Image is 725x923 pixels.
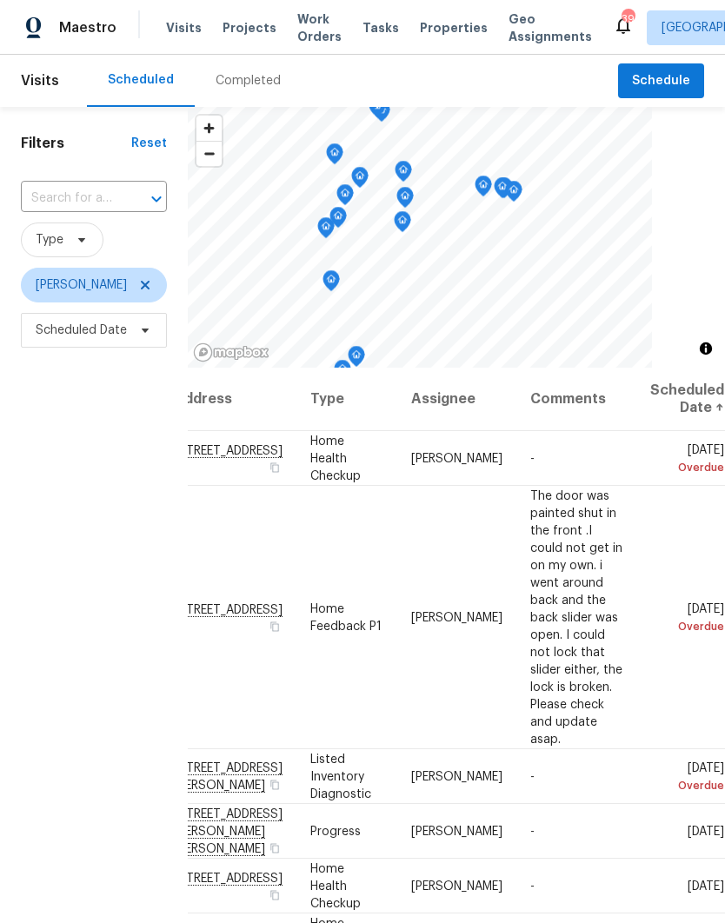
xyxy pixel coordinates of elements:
[636,368,725,431] th: Scheduled Date ↑
[196,141,222,166] button: Zoom out
[650,617,724,634] div: Overdue
[530,825,535,837] span: -
[173,368,296,431] th: Address
[216,72,281,90] div: Completed
[310,753,371,800] span: Listed Inventory Diagnostic
[36,231,63,249] span: Type
[310,825,361,837] span: Progress
[396,187,414,214] div: Map marker
[21,135,131,152] h1: Filters
[166,19,202,37] span: Visits
[21,62,59,100] span: Visits
[267,840,283,855] button: Copy Address
[21,185,118,212] input: Search for an address...
[326,143,343,170] div: Map marker
[267,618,283,634] button: Copy Address
[411,880,502,892] span: [PERSON_NAME]
[267,459,283,475] button: Copy Address
[695,338,716,359] button: Toggle attribution
[650,776,724,794] div: Overdue
[334,360,351,387] div: Map marker
[701,339,711,358] span: Toggle attribution
[351,167,369,194] div: Map marker
[362,22,399,34] span: Tasks
[348,346,365,373] div: Map marker
[323,270,340,297] div: Map marker
[622,10,634,28] div: 39
[505,181,522,208] div: Map marker
[530,489,622,745] span: The door was painted shut in the front .I could not get in on my own. i went around back and the ...
[188,107,652,368] canvas: Map
[310,862,361,909] span: Home Health Checkup
[329,207,347,234] div: Map marker
[650,602,724,634] span: [DATE]
[144,187,169,211] button: Open
[193,342,269,362] a: Mapbox homepage
[618,63,704,99] button: Schedule
[36,322,127,339] span: Scheduled Date
[297,10,342,45] span: Work Orders
[317,217,335,244] div: Map marker
[336,184,354,211] div: Map marker
[267,886,283,902] button: Copy Address
[59,19,116,37] span: Maestro
[632,70,690,92] span: Schedule
[196,142,222,166] span: Zoom out
[411,770,502,782] span: [PERSON_NAME]
[650,443,724,475] span: [DATE]
[530,770,535,782] span: -
[688,880,724,892] span: [DATE]
[516,368,636,431] th: Comments
[475,176,492,203] div: Map marker
[420,19,488,37] span: Properties
[131,135,167,152] div: Reset
[108,71,174,89] div: Scheduled
[223,19,276,37] span: Projects
[650,458,724,475] div: Overdue
[395,161,412,188] div: Map marker
[296,368,397,431] th: Type
[310,435,361,481] span: Home Health Checkup
[530,880,535,892] span: -
[196,116,222,141] button: Zoom in
[509,10,592,45] span: Geo Assignments
[310,602,382,632] span: Home Feedback P1
[688,825,724,837] span: [DATE]
[267,776,283,792] button: Copy Address
[36,276,127,294] span: [PERSON_NAME]
[411,825,502,837] span: [PERSON_NAME]
[397,368,516,431] th: Assignee
[411,452,502,464] span: [PERSON_NAME]
[411,611,502,623] span: [PERSON_NAME]
[650,761,724,794] span: [DATE]
[530,452,535,464] span: -
[494,177,511,204] div: Map marker
[394,211,411,238] div: Map marker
